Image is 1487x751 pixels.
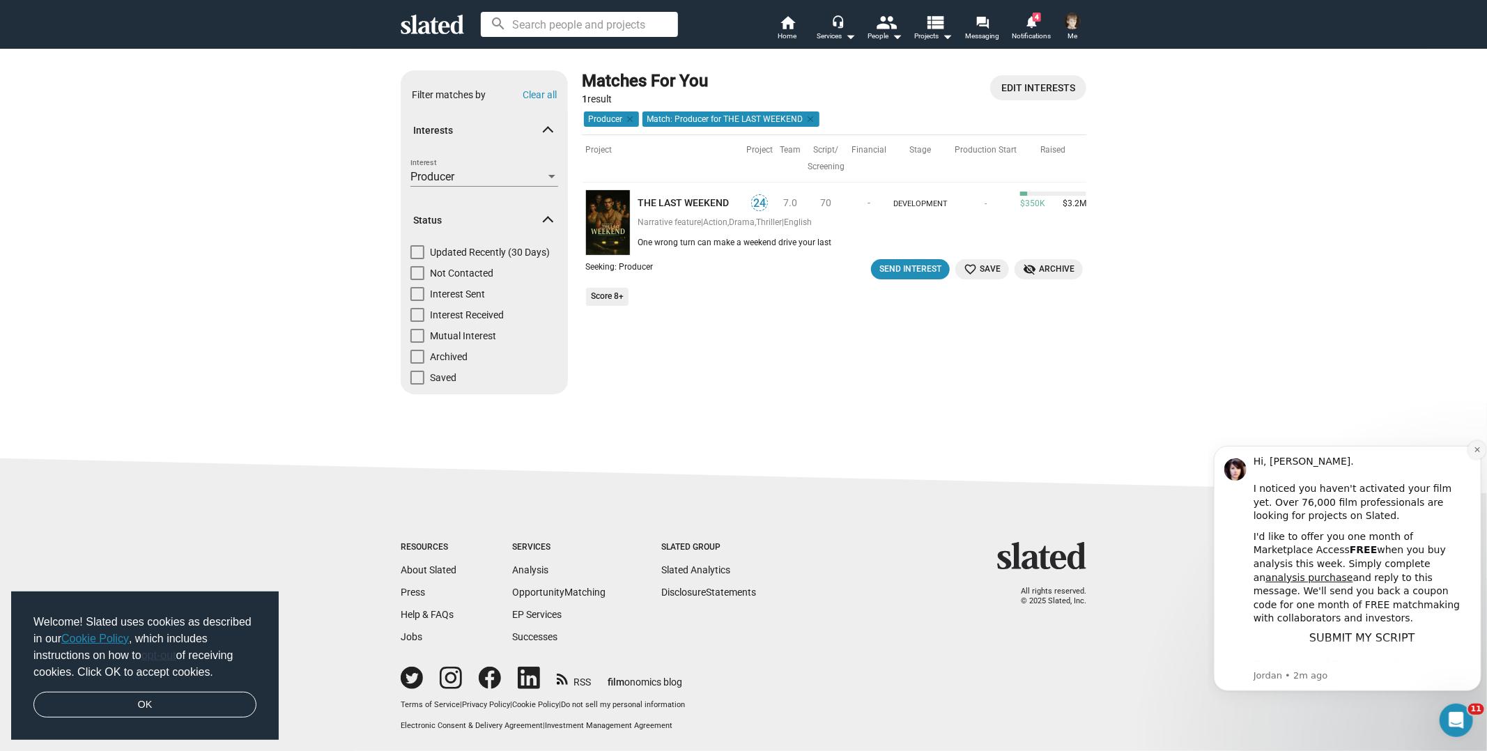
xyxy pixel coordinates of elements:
mat-icon: clear [622,113,635,125]
button: Archive [1015,259,1083,279]
div: Slated Group [661,542,756,553]
span: 4 [1033,13,1041,22]
a: 4Notifications [1007,14,1056,45]
th: Script/ Screening [804,134,848,183]
button: Services [812,14,861,45]
mat-icon: favorite_border [964,263,977,276]
th: Stage [890,134,951,183]
th: Team [776,134,804,183]
span: Projects [915,28,953,45]
span: | [543,721,545,730]
mat-expansion-panel-header: Interests [401,109,568,153]
span: 70 [821,197,832,208]
button: Clear all [523,89,557,100]
span: Interest Sent [430,287,485,301]
a: opt-out [141,649,176,661]
th: Raised [1020,134,1086,183]
th: Production Start [951,134,1020,183]
div: - [955,199,1017,210]
span: | [510,700,512,709]
a: About Slated [401,564,456,575]
span: Narrative feature | [638,217,703,227]
div: People [868,28,902,45]
div: Matches For You [582,70,708,93]
span: | [460,700,462,709]
mat-icon: home [779,14,796,31]
span: Seeking: Producer [585,262,653,272]
div: cookieconsent [11,591,279,741]
strong: 1 [582,93,587,104]
span: | [559,700,561,709]
span: Interest Received [430,308,504,322]
span: Edit Interests [1001,75,1075,100]
span: Interests [413,124,544,137]
button: Send Interest [871,259,950,279]
mat-icon: notifications [1024,15,1038,28]
span: Me [1068,28,1077,45]
span: film [608,676,624,688]
a: Help & FAQs [401,609,454,620]
mat-icon: people [877,12,897,32]
span: Archive [1023,262,1074,277]
mat-icon: forum [976,15,989,29]
mat-icon: arrow_drop_down [842,28,858,45]
mat-expansion-panel-header: Status [401,198,568,242]
li: Score 8+ [586,288,629,306]
td: Development [890,182,951,217]
mat-icon: view_list [925,12,946,32]
a: Slated Analytics [661,564,730,575]
iframe: Intercom live chat [1440,704,1473,737]
a: Press [401,587,425,598]
div: Services [817,28,856,45]
div: Resources [401,542,456,553]
a: Successes [512,631,557,642]
mat-icon: arrow_drop_down [939,28,956,45]
span: 11 [1468,704,1484,715]
mat-icon: headset_mic [831,15,844,28]
span: Drama, [729,217,756,227]
span: Updated Recently (30 Days) [430,245,550,259]
div: Status [401,245,568,392]
a: Open profile page - Settings dialog [990,75,1086,100]
button: Michael L. GamesMe [1056,10,1089,46]
a: Cookie Policy [512,700,559,709]
div: Send Interest [879,262,941,277]
mat-chip: Match: Producer for THE LAST WEEKEND [642,111,819,127]
span: Mutual Interest [430,329,496,343]
a: RSS [557,667,591,689]
span: Status [413,214,544,227]
button: Save [955,259,1009,279]
a: THE LAST WEEKEND [638,196,743,210]
span: 24 [752,196,767,210]
span: $3.2M [1057,199,1086,210]
mat-icon: clear [803,113,815,125]
a: Home [763,14,812,45]
span: Producer [410,170,454,183]
span: result [582,93,612,104]
mat-icon: arrow_drop_down [888,28,905,45]
a: filmonomics blog [608,665,682,689]
span: $350K [1020,199,1045,210]
a: Privacy Policy [462,700,510,709]
span: Thriller [756,217,782,227]
a: Cookie Policy [61,633,129,644]
span: 7.0 [783,197,797,208]
img: Michael L. Games [1064,13,1081,29]
span: Not Contacted [430,266,493,280]
a: Messaging [958,14,1007,45]
a: Analysis [512,564,548,575]
input: Search people and projects [481,12,678,37]
a: DisclosureStatements [661,587,756,598]
span: Action, [703,217,729,227]
p: All rights reserved. © 2025 Slated, Inc. [1006,587,1086,607]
